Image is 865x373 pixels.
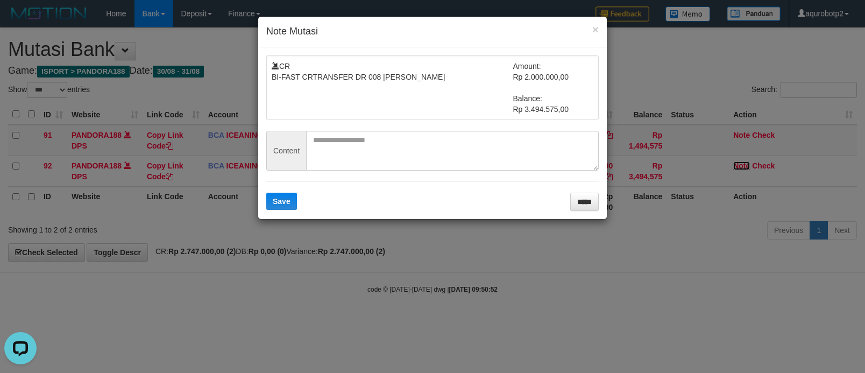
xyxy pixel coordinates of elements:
[592,24,599,35] button: ×
[266,25,599,39] h4: Note Mutasi
[4,4,37,37] button: Open LiveChat chat widget
[272,61,513,115] td: CR BI-FAST CRTRANSFER DR 008 [PERSON_NAME]
[513,61,594,115] td: Amount: Rp 2.000.000,00 Balance: Rp 3.494.575,00
[266,131,306,171] span: Content
[266,193,297,210] button: Save
[273,197,290,206] span: Save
